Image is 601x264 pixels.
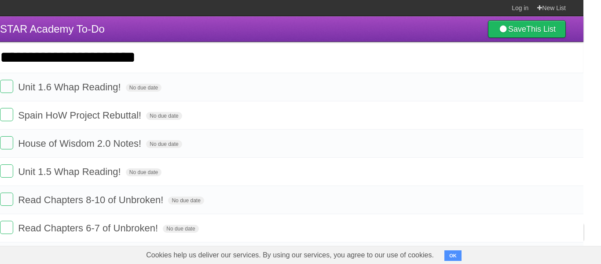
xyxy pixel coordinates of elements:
[18,194,165,205] span: Read Chapters 8-10 of Unbroken!
[18,138,143,149] span: House of Wisdom 2.0 Notes!
[146,112,182,120] span: No due date
[126,84,161,92] span: No due date
[163,225,198,233] span: No due date
[18,82,123,93] span: Unit 1.6 Whap Reading!
[126,168,161,176] span: No due date
[18,110,143,121] span: Spain HoW Project Rebuttal!
[526,25,556,33] b: This List
[146,140,182,148] span: No due date
[137,246,443,264] span: Cookies help us deliver our services. By using our services, you agree to our use of cookies.
[168,197,204,205] span: No due date
[18,166,123,177] span: Unit 1.5 Whap Reading!
[488,20,566,38] a: SaveThis List
[18,223,160,234] span: Read Chapters 6-7 of Unbroken!
[444,250,462,261] button: OK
